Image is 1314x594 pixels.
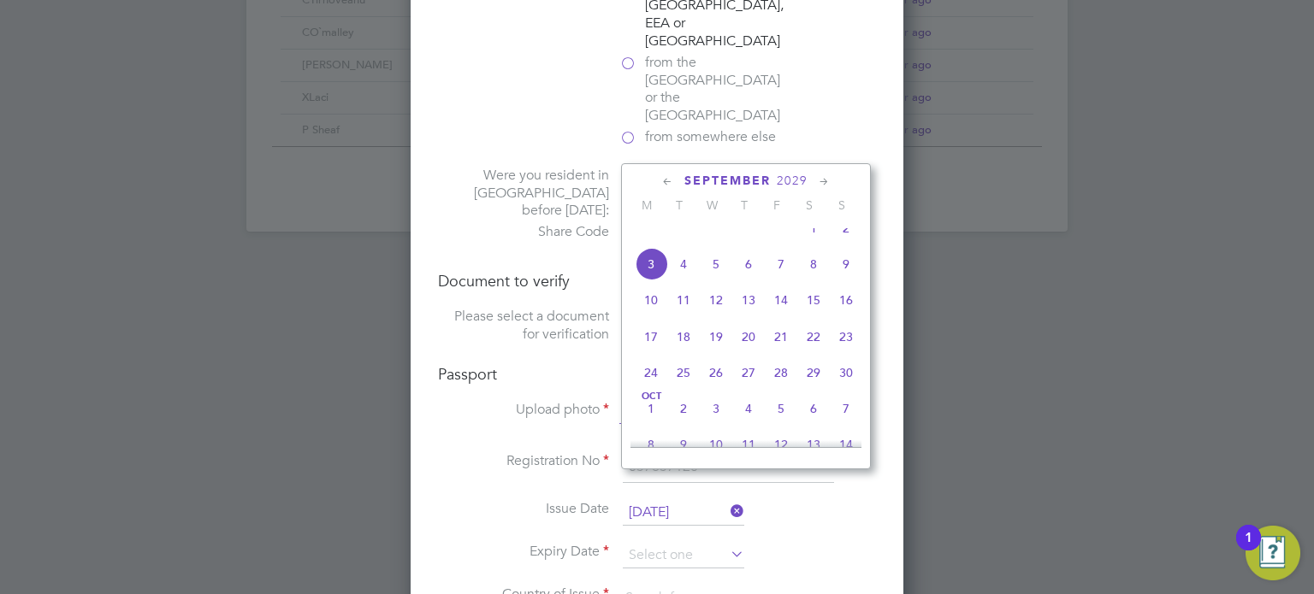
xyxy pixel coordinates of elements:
[619,326,876,344] div: ID Card
[667,392,700,425] span: 2
[667,321,700,353] span: 18
[1245,538,1252,560] div: 1
[630,197,663,213] span: M
[761,197,793,213] span: F
[623,500,744,526] input: Select one
[635,428,667,461] span: 8
[635,392,667,425] span: 1
[667,428,700,461] span: 9
[830,248,862,280] span: 9
[635,356,667,389] span: 24
[732,356,765,389] span: 27
[797,392,830,425] span: 6
[645,128,776,146] span: from somewhere else
[700,248,732,280] span: 5
[1246,526,1300,580] button: Open Resource Center, 1 new notification
[797,321,830,353] span: 22
[438,500,609,518] label: Issue Date
[765,284,797,316] span: 14
[830,392,862,425] span: 7
[438,452,609,470] label: Registration No
[695,197,728,213] span: W
[732,428,765,461] span: 11
[663,197,695,213] span: T
[700,284,732,316] span: 12
[438,364,876,384] h4: Passport
[438,308,609,344] label: Please select a document for verification
[635,284,667,316] span: 10
[793,197,826,213] span: S
[438,223,609,241] label: Share Code
[728,197,761,213] span: T
[438,543,609,561] label: Expiry Date
[830,356,862,389] span: 30
[765,248,797,280] span: 7
[797,284,830,316] span: 15
[732,392,765,425] span: 4
[830,284,862,316] span: 16
[765,428,797,461] span: 12
[684,173,771,188] span: September
[700,428,732,461] span: 10
[667,356,700,389] span: 25
[830,428,862,461] span: 14
[700,356,732,389] span: 26
[438,271,876,291] h4: Document to verify
[635,248,667,280] span: 3
[765,392,797,425] span: 5
[667,284,700,316] span: 11
[635,321,667,353] span: 17
[645,54,790,125] span: from the [GEOGRAPHIC_DATA] or the [GEOGRAPHIC_DATA]
[700,321,732,353] span: 19
[830,212,862,244] span: 2
[797,356,830,389] span: 29
[619,308,876,326] div: Passport
[623,543,744,568] input: Select one
[732,284,765,316] span: 13
[765,321,797,353] span: 21
[765,356,797,389] span: 28
[797,428,830,461] span: 13
[826,197,858,213] span: S
[797,248,830,280] span: 8
[700,392,732,425] span: 3
[732,321,765,353] span: 20
[777,173,808,188] span: 2029
[635,392,667,401] span: Oct
[438,401,609,419] label: Upload photo
[830,321,862,353] span: 23
[732,248,765,280] span: 6
[438,167,609,220] label: Were you resident in [GEOGRAPHIC_DATA] before [DATE]:
[797,212,830,244] span: 1
[667,248,700,280] span: 4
